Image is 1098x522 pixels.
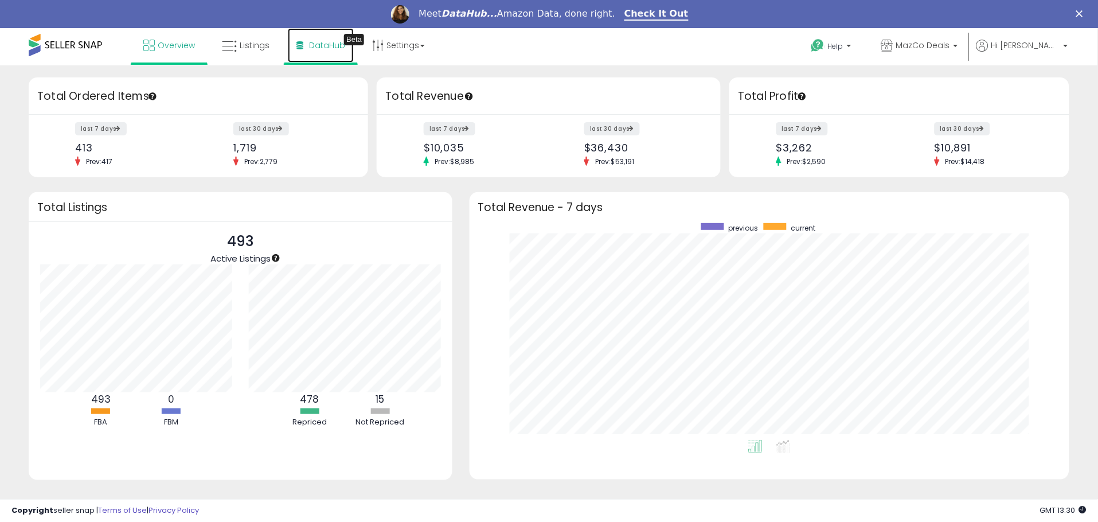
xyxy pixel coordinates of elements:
label: last 7 days [75,122,127,135]
div: $10,891 [935,142,1049,154]
a: Overview [135,28,204,63]
a: Terms of Use [98,505,147,516]
div: Tooltip anchor [147,91,158,102]
a: DataHub [288,28,354,63]
span: Active Listings [210,252,271,264]
div: Tooltip anchor [271,253,281,263]
a: Privacy Policy [149,505,199,516]
div: $10,035 [424,142,540,154]
span: Hi [PERSON_NAME] [991,40,1060,51]
span: previous [728,223,758,233]
div: FBA [67,417,135,428]
b: 15 [376,392,385,406]
div: seller snap | | [11,505,199,516]
h3: Total Profit [738,88,1060,104]
div: Tooltip anchor [464,91,474,102]
div: $36,430 [584,142,701,154]
a: Help [802,30,863,65]
a: Hi [PERSON_NAME] [976,40,1068,65]
span: Prev: $53,191 [589,157,640,166]
label: last 30 days [233,122,289,135]
b: 0 [168,392,174,406]
a: Settings [364,28,433,63]
span: Listings [240,40,269,51]
span: Prev: 417 [80,157,118,166]
div: FBM [137,417,206,428]
span: MazCo Deals [896,40,950,51]
div: Close [1076,10,1088,17]
h3: Total Listings [37,203,444,212]
div: Repriced [275,417,344,428]
div: 413 [75,142,190,154]
div: $3,262 [776,142,891,154]
label: last 30 days [935,122,990,135]
div: Not Repriced [346,417,415,428]
span: Help [828,41,843,51]
label: last 7 days [776,122,828,135]
span: Prev: $8,985 [429,157,480,166]
i: DataHub... [441,8,497,19]
span: Prev: $2,590 [782,157,832,166]
span: current [791,223,815,233]
label: last 7 days [424,122,475,135]
a: MazCo Deals [873,28,967,65]
div: 1,719 [233,142,348,154]
h3: Total Revenue - 7 days [478,203,1061,212]
div: Tooltip anchor [797,91,807,102]
h3: Total Ordered Items [37,88,360,104]
i: Get Help [811,38,825,53]
div: Meet Amazon Data, done right. [419,8,615,20]
b: 493 [91,392,111,406]
b: 478 [300,392,319,406]
a: Listings [213,28,278,63]
a: Check It Out [624,8,689,21]
span: Prev: $14,418 [940,157,991,166]
label: last 30 days [584,122,640,135]
div: Tooltip anchor [344,34,364,45]
span: Overview [158,40,195,51]
h3: Total Revenue [385,88,712,104]
span: Prev: 2,779 [239,157,283,166]
strong: Copyright [11,505,53,516]
span: DataHub [309,40,345,51]
span: 2025-08-18 13:30 GMT [1040,505,1087,516]
p: 493 [210,231,271,252]
img: Profile image for Georgie [391,5,409,24]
